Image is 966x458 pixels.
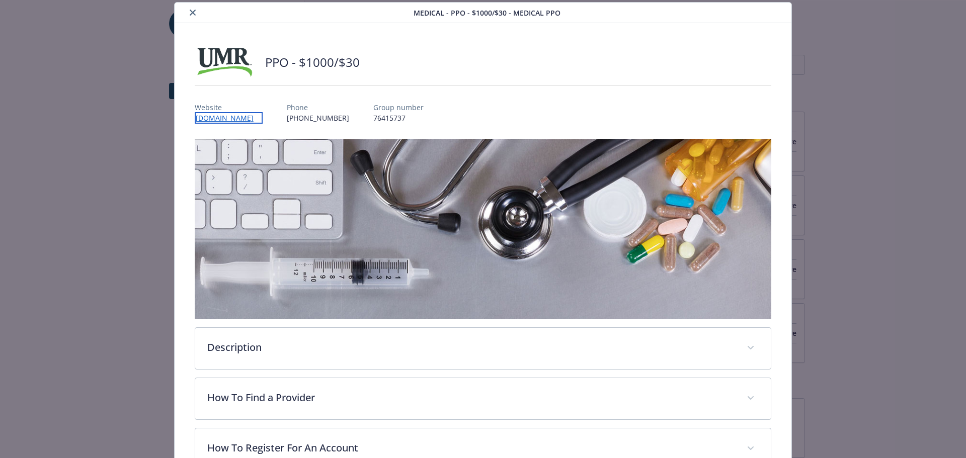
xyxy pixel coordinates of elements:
[195,112,263,124] a: [DOMAIN_NAME]
[195,378,771,419] div: How To Find a Provider
[287,113,349,123] p: [PHONE_NUMBER]
[207,340,735,355] p: Description
[287,102,349,113] p: Phone
[373,113,424,123] p: 76415737
[207,440,735,455] p: How To Register For An Account
[187,7,199,19] button: close
[195,102,263,113] p: Website
[195,139,772,319] img: banner
[265,54,360,71] h2: PPO - $1000/$30
[373,102,424,113] p: Group number
[195,47,255,77] img: UMR
[207,390,735,405] p: How To Find a Provider
[414,8,560,18] span: Medical - PPO - $1000/$30 - Medical PPO
[195,328,771,369] div: Description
